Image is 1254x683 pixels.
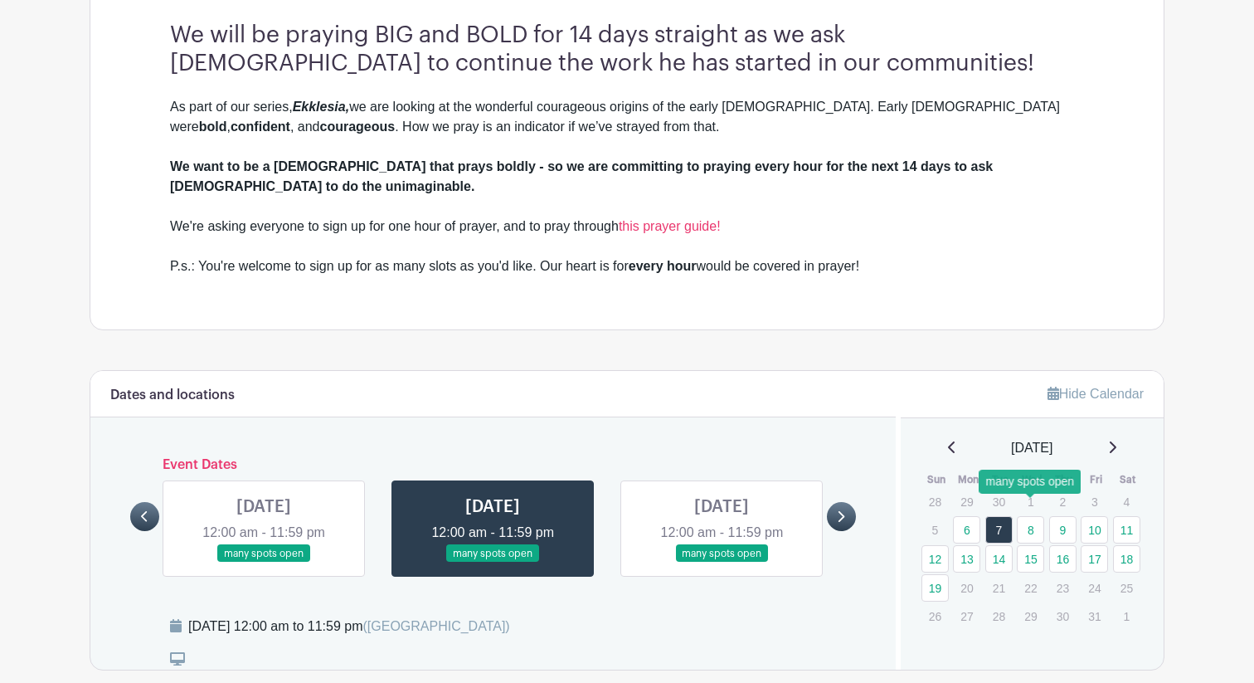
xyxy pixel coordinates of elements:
strong: bold [199,120,227,134]
p: 28 [921,489,949,515]
p: 5 [921,517,949,543]
th: Sun [921,471,953,488]
p: 30 [1049,603,1077,629]
p: 30 [985,489,1013,515]
a: 8 [1017,516,1044,544]
a: 12 [921,545,949,573]
a: 16 [1049,545,1077,573]
p: 28 [985,603,1013,629]
a: 17 [1081,545,1108,573]
strong: every hour [629,259,697,273]
a: 6 [953,516,980,544]
a: 15 [1017,545,1044,573]
a: 7 [985,516,1013,544]
div: As part of our series, we are looking at the wonderful courageous origins of the early [DEMOGRAPH... [170,97,1084,276]
a: Hide Calendar [1047,387,1144,401]
a: 18 [1113,545,1140,573]
p: 27 [953,603,980,629]
p: 29 [953,489,980,515]
strong: confident [231,120,290,134]
strong: We want to be a [DEMOGRAPHIC_DATA] that prays boldly - so we are committing to praying every hour... [170,159,993,193]
p: 1 [1017,489,1044,515]
a: 19 [921,574,949,602]
th: Fri [1080,471,1112,488]
h6: Dates and locations [110,388,235,403]
h3: We will be praying BIG and BOLD for 14 days straight as we ask [DEMOGRAPHIC_DATA] to continue the... [170,22,1084,77]
a: 13 [953,545,980,573]
span: ([GEOGRAPHIC_DATA]) [362,619,509,633]
p: 20 [953,575,980,601]
a: this prayer guide! [619,219,721,233]
a: 11 [1113,516,1140,544]
strong: courageous [320,120,396,134]
p: 3 [1081,489,1108,515]
p: 29 [1017,603,1044,629]
a: 10 [1081,516,1108,544]
th: Sat [1112,471,1145,488]
h6: Event Dates [159,457,827,473]
em: Ekklesia, [293,100,350,114]
div: [DATE] 12:00 am to 11:59 pm [188,617,510,637]
div: many spots open [979,470,1081,494]
p: 1 [1113,603,1140,629]
p: 21 [985,575,1013,601]
a: 14 [985,545,1013,573]
p: 4 [1113,489,1140,515]
p: 25 [1113,575,1140,601]
a: 9 [1049,516,1077,544]
p: 2 [1049,489,1077,515]
span: [DATE] [1011,438,1052,458]
p: 23 [1049,575,1077,601]
p: 22 [1017,575,1044,601]
p: 31 [1081,603,1108,629]
p: 24 [1081,575,1108,601]
p: 26 [921,603,949,629]
th: Mon [952,471,984,488]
